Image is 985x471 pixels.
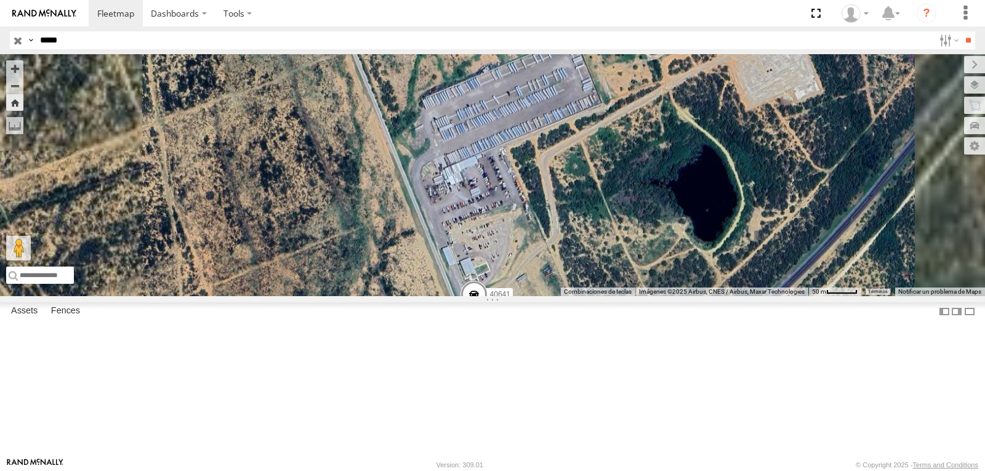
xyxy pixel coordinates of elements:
[12,9,76,18] img: rand-logo.svg
[6,117,23,134] label: Measure
[564,288,632,296] button: Combinaciones de teclas
[7,459,63,471] a: Visit our Website
[964,137,985,155] label: Map Settings
[963,302,976,320] label: Hide Summary Table
[917,4,936,23] i: ?
[951,302,963,320] label: Dock Summary Table to the Right
[812,288,826,295] span: 50 m
[5,303,44,320] label: Assets
[808,288,861,296] button: Escala del mapa: 50 m por 47 píxeles
[6,94,23,111] button: Zoom Home
[26,31,36,49] label: Search Query
[938,302,951,320] label: Dock Summary Table to the Left
[935,31,961,49] label: Search Filter Options
[639,288,805,295] span: Imágenes ©2025 Airbus, CNES / Airbus, Maxar Technologies
[436,461,483,469] div: Version: 309.01
[6,236,31,260] button: Arrastra al hombrecito al mapa para abrir Street View
[898,288,981,295] a: Notificar un problema de Maps
[856,461,978,469] div: © Copyright 2025 -
[837,4,873,23] div: Miguel Cantu
[6,77,23,94] button: Zoom out
[45,303,86,320] label: Fences
[913,461,978,469] a: Terms and Conditions
[6,60,23,77] button: Zoom in
[868,289,888,294] a: Términos (se abre en una nueva pestaña)
[490,290,510,299] span: 40641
